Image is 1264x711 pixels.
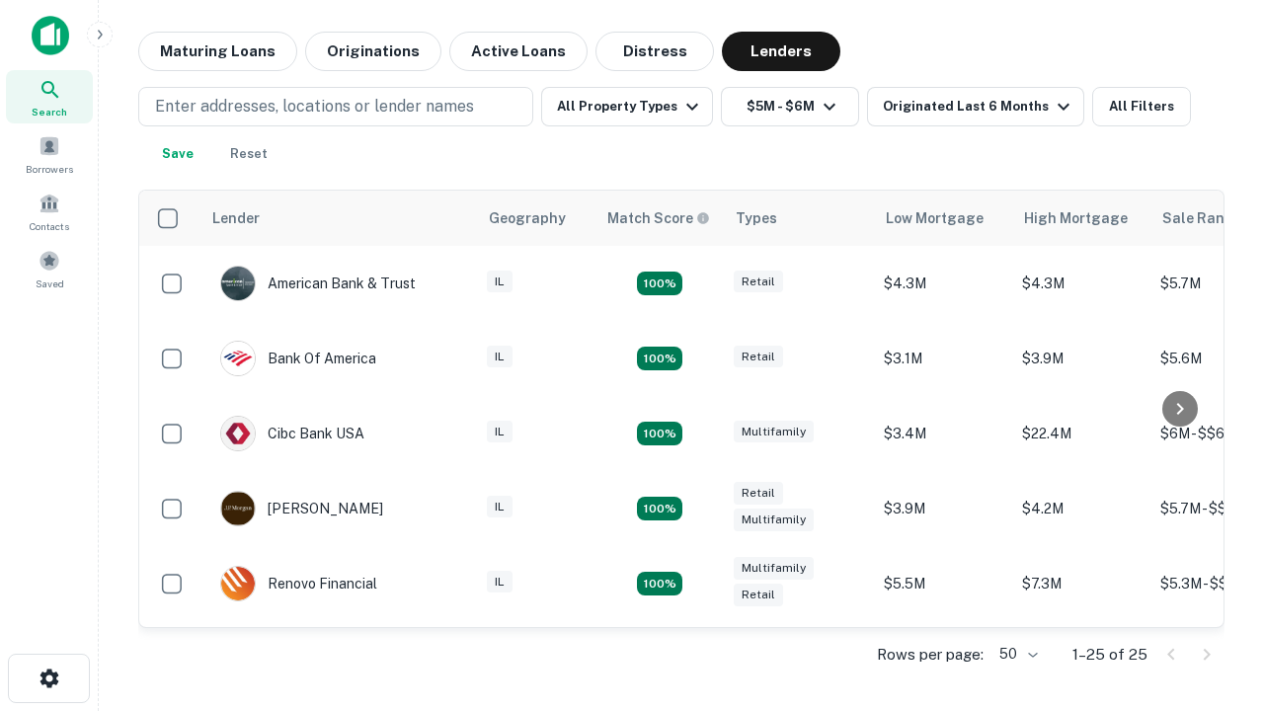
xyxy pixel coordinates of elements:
button: Reset [217,134,280,174]
div: High Mortgage [1024,206,1128,230]
th: High Mortgage [1012,191,1150,246]
div: Renovo Financial [220,566,377,601]
div: IL [487,496,513,518]
th: Low Mortgage [874,191,1012,246]
div: Multifamily [734,421,814,443]
span: Contacts [30,218,69,234]
button: Maturing Loans [138,32,297,71]
p: Rows per page: [877,643,984,667]
img: picture [221,417,255,450]
td: $22.4M [1012,396,1150,471]
span: Search [32,104,67,119]
img: picture [221,267,255,300]
div: 50 [991,640,1041,669]
img: picture [221,342,255,375]
div: Retail [734,271,783,293]
p: Enter addresses, locations or lender names [155,95,474,118]
img: capitalize-icon.png [32,16,69,55]
div: Lender [212,206,260,230]
div: Matching Properties: 4, hasApolloMatch: undefined [637,572,682,595]
td: $2.2M [874,621,1012,696]
div: Retail [734,346,783,368]
div: Originated Last 6 Months [883,95,1075,118]
div: Low Mortgage [886,206,984,230]
button: All Filters [1092,87,1191,126]
div: Capitalize uses an advanced AI algorithm to match your search with the best lender. The match sco... [607,207,710,229]
button: Originations [305,32,441,71]
td: $3.1M [1012,621,1150,696]
td: $3.4M [874,396,1012,471]
div: IL [487,571,513,593]
td: $3.9M [1012,321,1150,396]
div: Bank Of America [220,341,376,376]
button: Originated Last 6 Months [867,87,1084,126]
div: Retail [734,482,783,505]
div: IL [487,421,513,443]
div: Multifamily [734,509,814,531]
button: Active Loans [449,32,588,71]
td: $4.2M [1012,471,1150,546]
div: Matching Properties: 4, hasApolloMatch: undefined [637,347,682,370]
button: All Property Types [541,87,713,126]
span: Saved [36,276,64,291]
td: $7.3M [1012,546,1150,621]
div: Matching Properties: 4, hasApolloMatch: undefined [637,497,682,520]
a: Saved [6,242,93,295]
div: Multifamily [734,557,814,580]
td: $3.1M [874,321,1012,396]
div: IL [487,346,513,368]
td: $4.3M [874,246,1012,321]
button: $5M - $6M [721,87,859,126]
h6: Match Score [607,207,706,229]
div: Matching Properties: 7, hasApolloMatch: undefined [637,272,682,295]
td: $5.5M [874,546,1012,621]
img: picture [221,567,255,600]
div: Retail [734,584,783,606]
th: Lender [200,191,477,246]
button: Lenders [722,32,840,71]
th: Types [724,191,874,246]
th: Capitalize uses an advanced AI algorithm to match your search with the best lender. The match sco... [595,191,724,246]
td: $4.3M [1012,246,1150,321]
button: Save your search to get updates of matches that match your search criteria. [146,134,209,174]
div: Cibc Bank USA [220,416,364,451]
a: Borrowers [6,127,93,181]
th: Geography [477,191,595,246]
div: IL [487,271,513,293]
div: Geography [489,206,566,230]
div: Types [736,206,777,230]
img: picture [221,492,255,525]
div: American Bank & Trust [220,266,416,301]
div: [PERSON_NAME] [220,491,383,526]
a: Contacts [6,185,93,238]
td: $3.9M [874,471,1012,546]
iframe: Chat Widget [1165,490,1264,585]
div: Matching Properties: 4, hasApolloMatch: undefined [637,422,682,445]
p: 1–25 of 25 [1072,643,1147,667]
button: Distress [595,32,714,71]
a: Search [6,70,93,123]
button: Enter addresses, locations or lender names [138,87,533,126]
span: Borrowers [26,161,73,177]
